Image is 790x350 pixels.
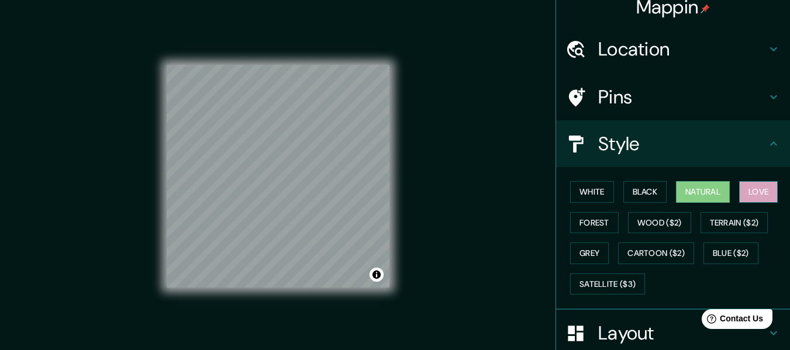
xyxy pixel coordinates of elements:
[598,85,767,109] h4: Pins
[598,321,767,345] h4: Layout
[739,181,778,203] button: Love
[570,273,645,295] button: Satellite ($3)
[623,181,667,203] button: Black
[701,212,768,234] button: Terrain ($2)
[676,181,730,203] button: Natural
[618,242,694,264] button: Cartoon ($2)
[556,120,790,167] div: Style
[167,65,389,287] canvas: Map
[686,304,777,337] iframe: Help widget launcher
[570,242,609,264] button: Grey
[556,26,790,72] div: Location
[701,4,710,13] img: pin-icon.png
[703,242,758,264] button: Blue ($2)
[370,268,384,282] button: Toggle attribution
[570,181,614,203] button: White
[598,37,767,61] h4: Location
[598,132,767,155] h4: Style
[570,212,619,234] button: Forest
[556,74,790,120] div: Pins
[628,212,691,234] button: Wood ($2)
